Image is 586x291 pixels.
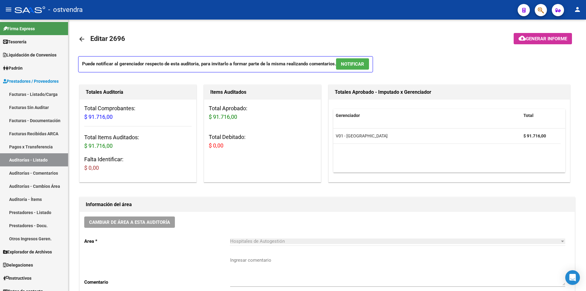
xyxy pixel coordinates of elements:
p: Comentario [84,279,230,286]
span: Prestadores / Proveedores [3,78,59,85]
span: Firma Express [3,25,35,32]
span: Explorador de Archivos [3,249,52,255]
span: - ostvendra [48,3,83,16]
span: $ 91.716,00 [209,114,237,120]
span: Gerenciador [336,113,360,118]
h3: Falta Identificar: [84,155,192,172]
h1: Totales Aprobado - Imputado x Gerenciador [335,87,564,97]
datatable-header-cell: Gerenciador [333,109,521,122]
span: $ 91.716,00 [84,114,113,120]
strong: $ 91.716,00 [523,133,546,138]
h1: Totales Auditoría [86,87,190,97]
div: Open Intercom Messenger [565,270,580,285]
mat-icon: menu [5,6,12,13]
span: Tesorería [3,38,27,45]
span: Delegaciones [3,262,33,268]
span: Instructivos [3,275,31,282]
span: NOTIFICAR [341,61,364,67]
button: Generar informe [514,33,572,44]
mat-icon: person [574,6,581,13]
span: $ 0,00 [209,142,223,149]
h3: Total Items Auditados: [84,133,192,150]
button: NOTIFICAR [336,58,369,70]
h1: Información del área [86,200,569,209]
span: Padrón [3,65,23,71]
span: Total [523,113,534,118]
datatable-header-cell: Total [521,109,561,122]
p: Puede notificar al gerenciador respecto de esta auditoria, para invitarlo a formar parte de la mi... [78,56,373,72]
button: Cambiar de área a esta auditoría [84,216,175,228]
h1: Items Auditados [210,87,315,97]
span: Liquidación de Convenios [3,52,56,58]
span: V01 - [GEOGRAPHIC_DATA] [336,133,388,138]
span: Generar informe [526,36,567,42]
span: $ 0,00 [84,165,99,171]
h3: Total Debitado: [209,133,316,150]
span: Hospitales de Autogestión [230,238,285,244]
mat-icon: arrow_back [78,35,85,43]
h3: Total Comprobantes: [84,104,192,121]
span: $ 91.716,00 [84,143,113,149]
mat-icon: cloud_download [519,35,526,42]
span: Editar 2696 [90,35,125,42]
p: Area * [84,238,230,245]
h3: Total Aprobado: [209,104,316,121]
span: Cambiar de área a esta auditoría [89,220,170,225]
